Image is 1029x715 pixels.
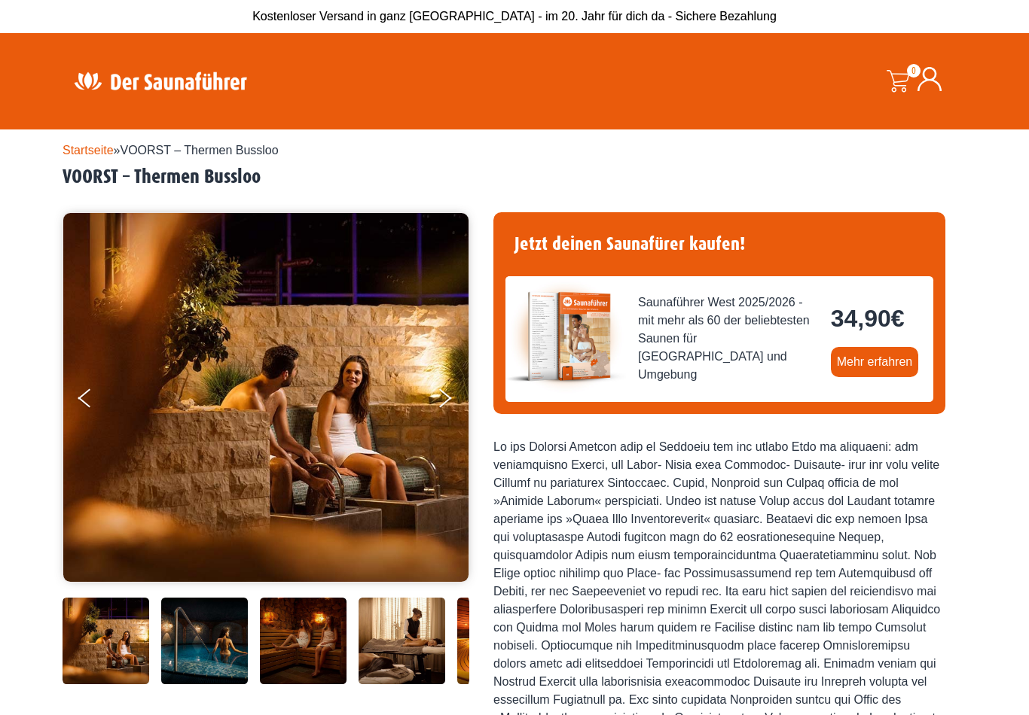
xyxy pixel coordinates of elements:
[63,144,114,157] a: Startseite
[638,294,819,384] span: Saunaführer West 2025/2026 - mit mehr als 60 der beliebtesten Saunen für [GEOGRAPHIC_DATA] und Um...
[121,144,279,157] span: VOORST – Thermen Bussloo
[63,166,966,189] h2: VOORST – Thermen Bussloo
[831,347,919,377] a: Mehr erfahren
[907,64,921,78] span: 0
[252,10,777,23] span: Kostenloser Versand in ganz [GEOGRAPHIC_DATA] - im 20. Jahr für dich da - Sichere Bezahlung
[891,305,905,332] span: €
[436,382,474,420] button: Next
[78,382,116,420] button: Previous
[505,276,626,397] img: der-saunafuehrer-2025-west.jpg
[63,144,279,157] span: »
[505,224,933,264] h4: Jetzt deinen Saunafürer kaufen!
[831,305,905,332] bdi: 34,90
